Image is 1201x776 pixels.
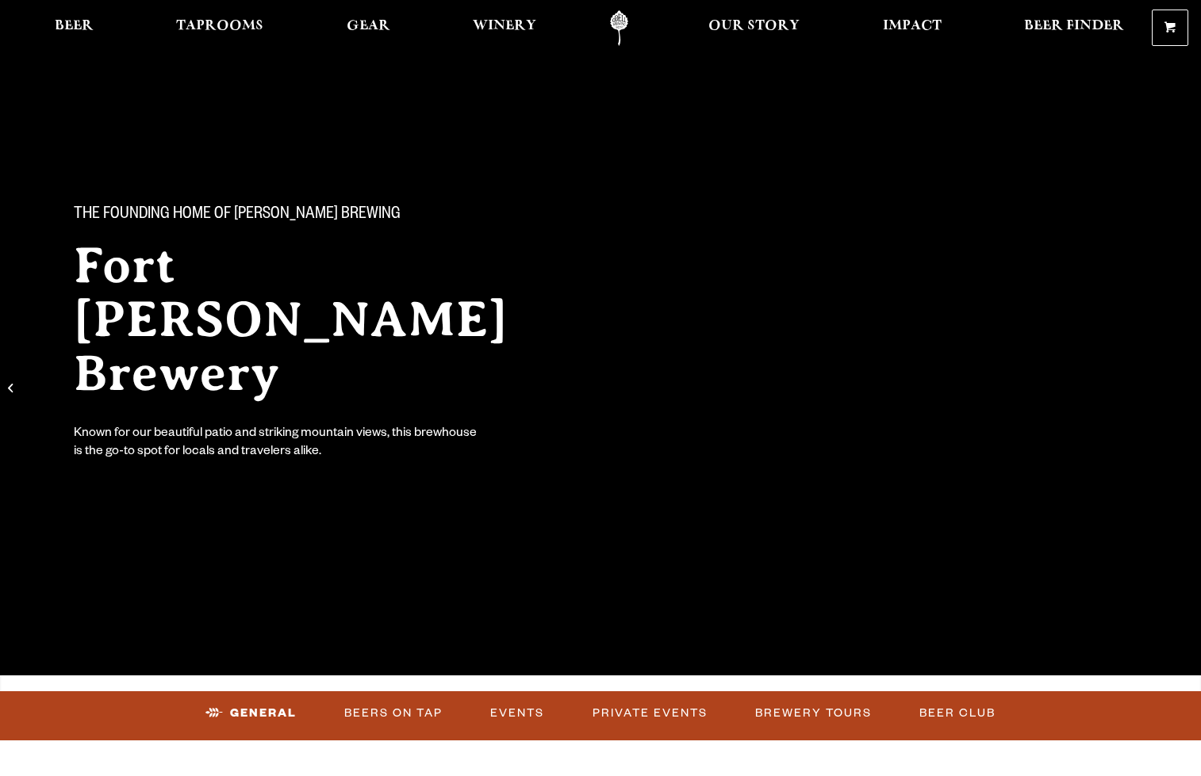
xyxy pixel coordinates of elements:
[883,20,942,32] span: Impact
[74,426,480,462] div: Known for our beautiful patio and striking mountain views, this brewhouse is the go-to spot for l...
[913,695,1002,732] a: Beer Club
[1014,10,1134,46] a: Beer Finder
[44,10,104,46] a: Beer
[166,10,274,46] a: Taprooms
[74,205,401,226] span: The Founding Home of [PERSON_NAME] Brewing
[708,20,800,32] span: Our Story
[199,695,303,732] a: General
[176,20,263,32] span: Taprooms
[462,10,547,46] a: Winery
[873,10,952,46] a: Impact
[74,239,569,400] h2: Fort [PERSON_NAME] Brewery
[1024,20,1124,32] span: Beer Finder
[586,695,714,732] a: Private Events
[698,10,810,46] a: Our Story
[347,20,390,32] span: Gear
[484,695,551,732] a: Events
[336,10,401,46] a: Gear
[589,10,649,46] a: Odell Home
[338,695,449,732] a: Beers on Tap
[55,20,94,32] span: Beer
[749,695,878,732] a: Brewery Tours
[473,20,536,32] span: Winery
